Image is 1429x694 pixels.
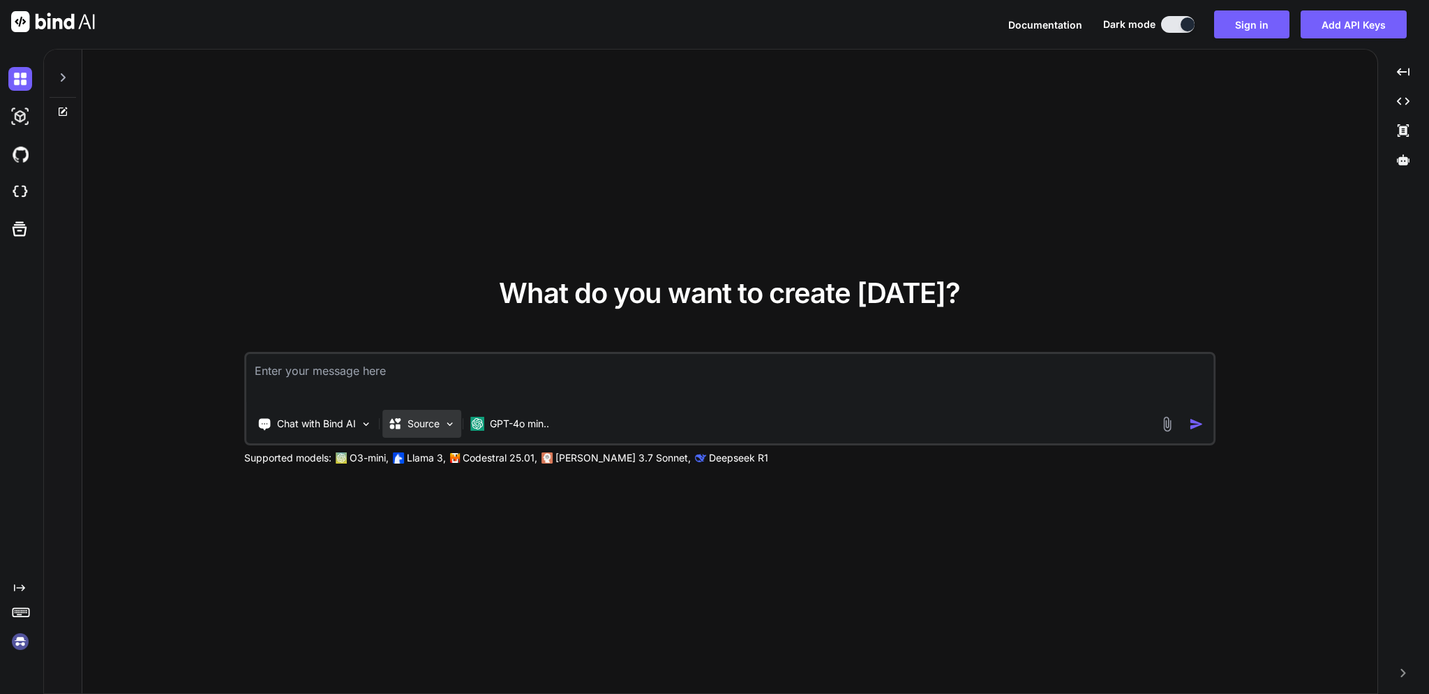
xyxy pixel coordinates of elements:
[695,452,706,464] img: claude
[1008,19,1082,31] span: Documentation
[1008,17,1082,32] button: Documentation
[244,451,331,465] p: Supported models:
[8,142,32,166] img: githubDark
[393,452,404,464] img: Llama2
[1214,10,1289,38] button: Sign in
[8,67,32,91] img: darkChat
[360,418,372,430] img: Pick Tools
[1159,416,1175,432] img: attachment
[336,452,347,464] img: GPT-4
[407,451,446,465] p: Llama 3,
[450,453,460,463] img: Mistral-AI
[11,11,95,32] img: Bind AI
[350,451,389,465] p: O3-mini,
[1189,417,1204,431] img: icon
[8,180,32,204] img: cloudideIcon
[277,417,356,431] p: Chat with Bind AI
[8,105,32,128] img: darkAi-studio
[1301,10,1407,38] button: Add API Keys
[407,417,440,431] p: Source
[541,452,553,464] img: claude
[444,418,456,430] img: Pick Models
[709,451,768,465] p: Deepseek R1
[8,630,32,654] img: signin
[555,451,691,465] p: [PERSON_NAME] 3.7 Sonnet,
[1103,17,1155,31] span: Dark mode
[499,276,960,310] span: What do you want to create [DATE]?
[490,417,549,431] p: GPT-4o min..
[470,417,484,431] img: GPT-4o mini
[463,451,537,465] p: Codestral 25.01,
